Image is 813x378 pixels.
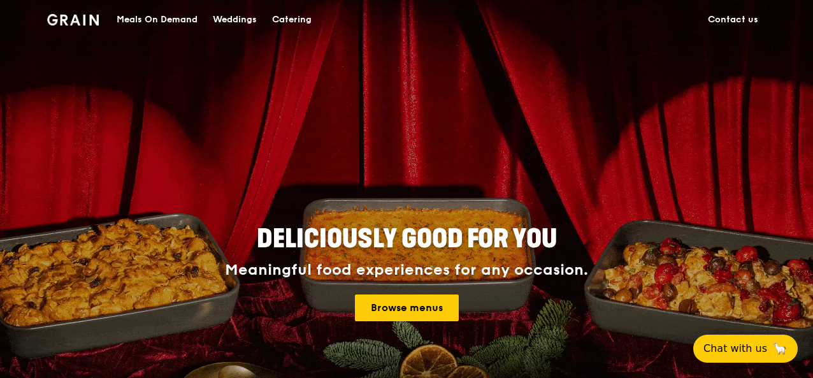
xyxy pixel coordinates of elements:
a: Contact us [700,1,766,39]
img: Grain [47,14,99,25]
a: Browse menus [355,294,459,321]
div: Meals On Demand [117,1,198,39]
div: Meaningful food experiences for any occasion. [177,261,636,279]
a: Catering [264,1,319,39]
a: Weddings [205,1,264,39]
span: Deliciously good for you [257,224,557,254]
span: Chat with us [703,341,767,356]
span: 🦙 [772,341,788,356]
div: Catering [272,1,312,39]
div: Weddings [213,1,257,39]
button: Chat with us🦙 [693,335,798,363]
